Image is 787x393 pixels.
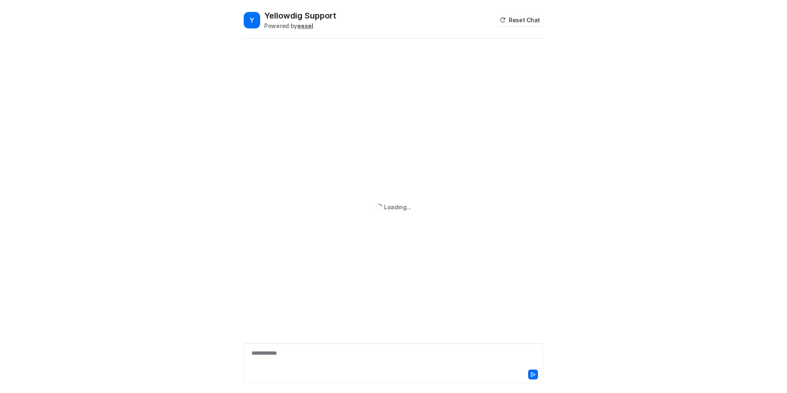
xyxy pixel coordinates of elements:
button: Reset Chat [497,14,543,26]
span: Y [244,12,260,28]
h2: Yellowdig Support [264,10,336,21]
div: Loading... [384,203,411,211]
b: eesel [297,22,313,29]
div: Powered by [264,21,336,30]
